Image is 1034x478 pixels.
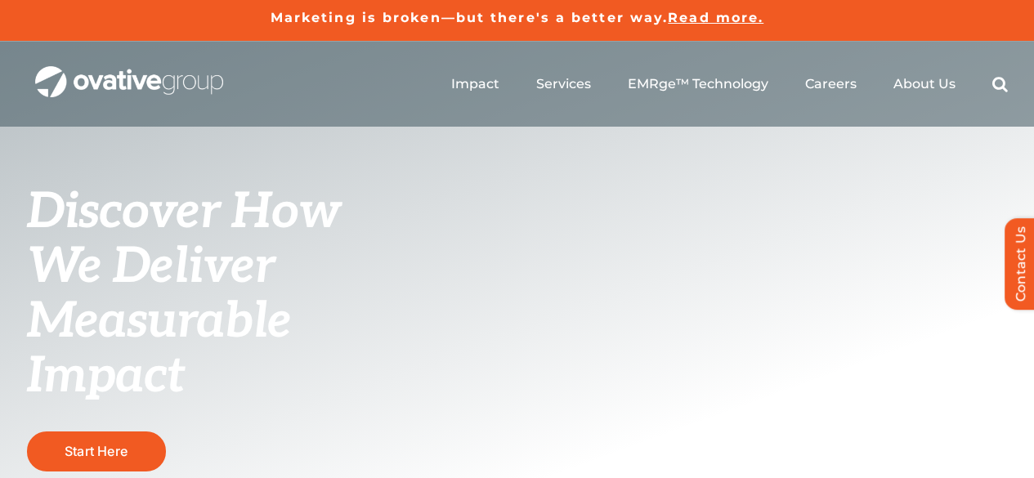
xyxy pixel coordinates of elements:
[536,76,591,92] a: Services
[628,76,768,92] a: EMRge™ Technology
[65,443,128,459] span: Start Here
[271,10,669,25] a: Marketing is broken—but there's a better way.
[27,183,341,242] span: Discover How
[668,10,763,25] a: Read more.
[451,58,1008,110] nav: Menu
[35,65,223,80] a: OG_Full_horizontal_WHT
[451,76,499,92] a: Impact
[27,431,166,471] a: Start Here
[992,76,1008,92] a: Search
[27,238,292,406] span: We Deliver Measurable Impact
[893,76,956,92] a: About Us
[805,76,857,92] a: Careers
